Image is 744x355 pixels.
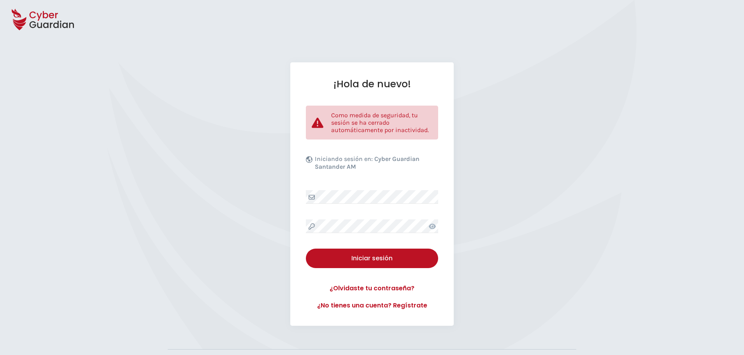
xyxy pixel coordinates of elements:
h1: ¡Hola de nuevo! [306,78,438,90]
div: Iniciar sesión [312,254,432,263]
p: Iniciando sesión en: [315,155,436,175]
button: Iniciar sesión [306,249,438,268]
b: Cyber Guardian Santander AM [315,155,419,170]
a: ¿No tienes una cuenta? Regístrate [306,301,438,310]
a: ¿Olvidaste tu contraseña? [306,284,438,293]
p: Como medida de seguridad, tu sesión se ha cerrado automáticamente por inactividad. [331,111,432,134]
